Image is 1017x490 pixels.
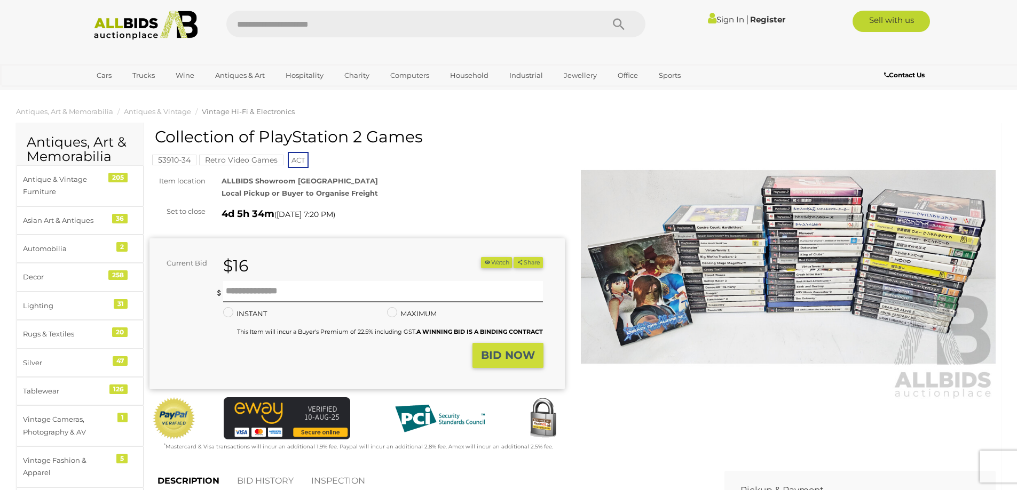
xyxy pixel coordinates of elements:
div: Decor [23,271,111,283]
a: Household [443,67,495,84]
a: Charity [337,67,376,84]
a: Hospitality [279,67,330,84]
a: Cars [90,67,119,84]
a: Silver 47 [16,349,144,377]
div: Vintage Cameras, Photography & AV [23,413,111,438]
a: Retro Video Games [199,156,283,164]
div: Automobilia [23,243,111,255]
a: Lighting 31 [16,292,144,320]
div: 126 [109,384,128,394]
span: ( ) [274,210,335,219]
a: Jewellery [557,67,604,84]
button: BID NOW [472,343,543,368]
div: 205 [108,173,128,182]
button: Search [592,11,645,37]
span: ACT [288,152,309,168]
a: Industrial [502,67,550,84]
a: Automobilia 2 [16,235,144,263]
div: 31 [114,299,128,309]
a: Sign In [708,14,744,25]
div: 1 [117,413,128,422]
img: Allbids.com.au [88,11,204,40]
a: Asian Art & Antiques 36 [16,206,144,235]
strong: ALLBIDS Showroom [GEOGRAPHIC_DATA] [222,176,378,185]
div: Asian Art & Antiques [23,214,111,227]
img: PCI DSS compliant [387,397,493,440]
div: Vintage Fashion & Apparel [23,454,111,479]
a: Tablewear 126 [16,377,144,405]
strong: $16 [223,256,248,276]
strong: Local Pickup or Buyer to Organise Freight [222,189,378,197]
a: [GEOGRAPHIC_DATA] [90,84,179,102]
a: Sell with us [853,11,930,32]
a: Antiques & Vintage [124,107,191,116]
img: Collection of PlayStation 2 Games [581,133,996,400]
div: 36 [112,214,128,223]
a: Antiques, Art & Memorabilia [16,107,113,116]
div: Current Bid [149,257,215,269]
a: 53910-34 [152,156,196,164]
a: Office [611,67,645,84]
div: Set to close [141,205,214,218]
a: Vintage Cameras, Photography & AV 1 [16,405,144,446]
a: Rugs & Textiles 20 [16,320,144,348]
div: Antique & Vintage Furniture [23,173,111,198]
div: Silver [23,357,111,369]
li: Watch this item [481,257,512,268]
a: Wine [169,67,201,84]
div: Tablewear [23,385,111,397]
div: 20 [112,327,128,337]
div: Lighting [23,300,111,312]
a: Vintage Hi-Fi & Electronics [202,107,295,116]
div: Item location [141,175,214,187]
mark: 53910-34 [152,155,196,165]
button: Share [514,257,543,268]
h2: Antiques, Art & Memorabilia [27,135,133,164]
mark: Retro Video Games [199,155,283,165]
a: Trucks [125,67,162,84]
img: Secured by Rapid SSL [522,397,564,440]
button: Watch [481,257,512,268]
div: 47 [113,356,128,366]
a: Decor 258 [16,263,144,291]
img: Official PayPal Seal [152,397,196,440]
strong: 4d 5h 34m [222,208,274,220]
a: Antiques & Art [208,67,272,84]
div: 258 [108,270,128,280]
a: Sports [652,67,688,84]
b: Contact Us [884,71,925,79]
div: Rugs & Textiles [23,328,111,340]
span: [DATE] 7:20 PM [277,210,333,219]
small: This Item will incur a Buyer's Premium of 22.5% including GST. [237,328,543,335]
label: INSTANT [223,308,267,320]
a: Contact Us [884,69,927,81]
div: 5 [116,454,128,463]
a: Vintage Fashion & Apparel 5 [16,446,144,487]
a: Computers [383,67,436,84]
img: eWAY Payment Gateway [224,397,350,439]
span: | [746,13,748,25]
small: Mastercard & Visa transactions will incur an additional 1.9% fee. Paypal will incur an additional... [164,443,553,450]
h1: Collection of PlayStation 2 Games [155,128,562,146]
div: 2 [116,242,128,252]
b: A WINNING BID IS A BINDING CONTRACT [416,328,543,335]
a: Register [750,14,785,25]
a: Antique & Vintage Furniture 205 [16,165,144,206]
label: MAXIMUM [387,308,437,320]
strong: BID NOW [481,349,535,362]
